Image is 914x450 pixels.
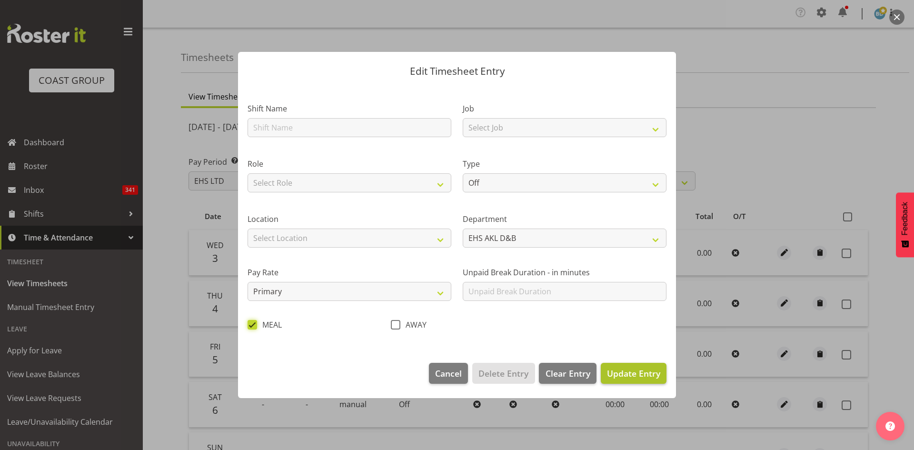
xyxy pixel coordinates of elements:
[546,367,590,380] span: Clear Entry
[429,363,468,384] button: Cancel
[607,368,660,379] span: Update Entry
[478,367,528,380] span: Delete Entry
[472,363,535,384] button: Delete Entry
[463,158,666,170] label: Type
[463,213,666,225] label: Department
[885,421,895,431] img: help-xxl-2.png
[896,192,914,257] button: Feedback - Show survey
[248,66,666,76] p: Edit Timesheet Entry
[400,320,427,330] span: AWAY
[435,367,462,380] span: Cancel
[601,363,666,384] button: Update Entry
[248,103,451,114] label: Shift Name
[463,103,666,114] label: Job
[257,320,282,330] span: MEAL
[463,267,666,278] label: Unpaid Break Duration - in minutes
[248,213,451,225] label: Location
[248,118,451,137] input: Shift Name
[248,267,451,278] label: Pay Rate
[539,363,596,384] button: Clear Entry
[901,202,909,235] span: Feedback
[248,158,451,170] label: Role
[463,282,666,301] input: Unpaid Break Duration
